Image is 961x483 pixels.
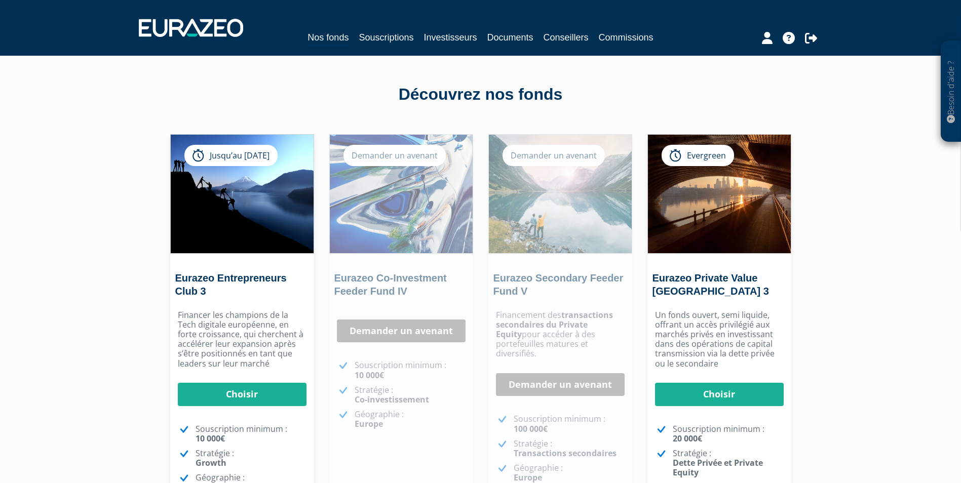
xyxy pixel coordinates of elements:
[424,30,477,45] a: Investisseurs
[139,19,243,37] img: 1732889491-logotype_eurazeo_blanc_rvb.png
[514,472,542,483] strong: Europe
[184,145,278,166] div: Jusqu’au [DATE]
[673,457,763,478] strong: Dette Privée et Private Equity
[496,309,613,340] strong: transactions secondaires du Private Equity
[655,383,784,406] a: Choisir
[493,272,624,297] a: Eurazeo Secondary Feeder Fund V
[175,272,287,297] a: Eurazeo Entrepreneurs Club 3
[178,310,306,369] p: Financer les champions de la Tech digitale européenne, en forte croissance, qui cherchent à accél...
[503,145,605,166] div: Demander un avenant
[196,457,226,468] strong: Growth
[673,424,784,444] p: Souscription minimum :
[673,449,784,478] p: Stratégie :
[655,310,784,369] p: Un fonds ouvert, semi liquide, offrant un accès privilégié aux marchés privés en investissant dan...
[945,46,957,137] p: Besoin d'aide ?
[307,30,349,46] a: Nos fonds
[343,145,446,166] div: Demander un avenant
[337,319,466,343] a: Demander un avenant
[514,463,625,482] p: Géographie :
[673,433,702,444] strong: 20 000€
[359,30,413,45] a: Souscriptions
[514,414,625,433] p: Souscription minimum :
[334,272,447,297] a: Eurazeo Co-Investment Feeder Fund IV
[171,135,314,253] img: Eurazeo Entrepreneurs Club 3
[648,135,791,253] img: Eurazeo Private Value Europe 3
[514,439,625,458] p: Stratégie :
[330,135,473,253] img: Eurazeo Co-Investment Feeder Fund IV
[489,135,632,253] img: Eurazeo Secondary Feeder Fund V
[355,418,383,429] strong: Europe
[487,30,533,45] a: Documents
[355,360,466,380] p: Souscription minimum :
[662,145,734,166] div: Evergreen
[652,272,769,297] a: Eurazeo Private Value [GEOGRAPHIC_DATA] 3
[496,373,625,396] a: Demander un avenant
[355,385,466,405] p: Stratégie :
[178,383,306,406] a: Choisir
[599,30,654,45] a: Commissions
[196,424,306,444] p: Souscription minimum :
[196,449,306,468] p: Stratégie :
[355,410,466,429] p: Géographie :
[514,448,617,459] strong: Transactions secondaires
[355,394,429,405] strong: Co-investissement
[355,370,384,381] strong: 10 000€
[514,423,548,434] strong: 100 000€
[192,83,770,106] div: Découvrez nos fonds
[544,30,589,45] a: Conseillers
[496,310,625,359] p: Financement des pour accéder à des portefeuilles matures et diversifiés.
[196,433,225,444] strong: 10 000€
